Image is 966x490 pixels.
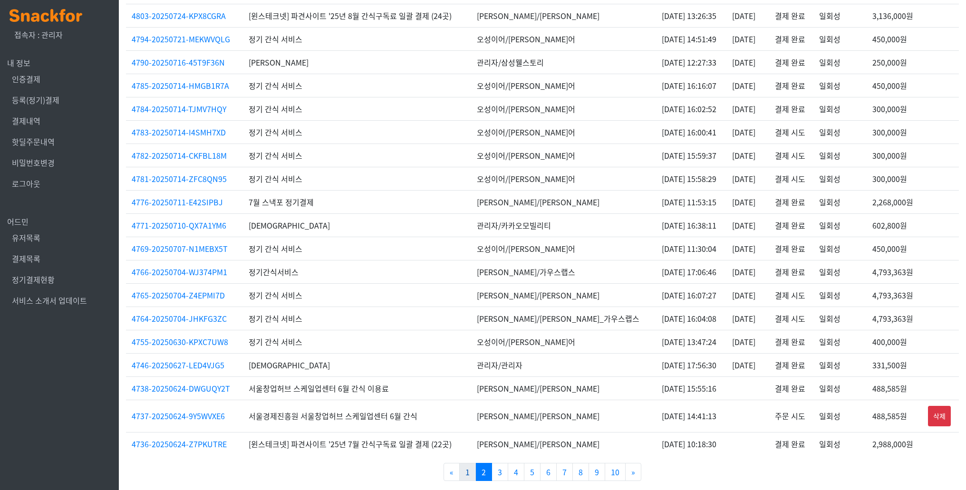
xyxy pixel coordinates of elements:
[726,97,769,120] td: [DATE]
[867,50,922,74] td: 250,000원
[12,136,55,147] a: 핫딜주문내역
[656,50,726,74] td: [DATE] 12:27:33
[813,376,867,400] td: 일회성
[726,4,769,27] td: [DATE]
[471,144,657,167] td: 오성이어/[PERSON_NAME]어
[14,29,63,40] span: 접속자 : 관리자
[12,274,55,285] a: 정기결제현황
[867,376,922,400] td: 488,585원
[726,237,769,260] td: [DATE]
[867,432,922,455] td: 2,988,000원
[132,243,228,254] a: 4769-20250707-N1MEBX5T
[243,167,471,190] td: 정기 간식 서비스
[471,260,657,283] td: [PERSON_NAME]/가우스랩스
[132,196,223,208] a: 4776-20250711-E42SIPBJ
[471,353,657,376] td: 관리자/관리자
[132,336,228,347] a: 4755-20250630-KPXC7UW8
[813,307,867,330] td: 일회성
[867,27,922,50] td: 450,000원
[867,307,922,330] td: 4,793,363원
[471,237,657,260] td: 오성이어/[PERSON_NAME]어
[243,307,471,330] td: 정기 간식 서비스
[12,115,40,126] a: 결제내역
[243,27,471,50] td: 정기 간식 서비스
[10,9,82,22] img: logo.png
[243,144,471,167] td: 정기 간식 서비스
[656,260,726,283] td: [DATE] 17:06:46
[769,353,814,376] td: 결제 완료
[12,94,59,106] a: 등록(정기)결제
[769,4,814,27] td: 결제 완료
[471,167,657,190] td: 오성이어/[PERSON_NAME]어
[12,178,40,189] a: 로그아웃
[243,260,471,283] td: 정기간식서비스
[656,167,726,190] td: [DATE] 15:58:29
[656,74,726,97] td: [DATE] 16:16:07
[769,330,814,353] td: 결제 완료
[813,330,867,353] td: 일회성
[813,400,867,432] td: 일회성
[769,400,814,432] td: 주문 시도
[126,463,959,481] nav: Page navigation example
[471,400,657,432] td: [PERSON_NAME]/[PERSON_NAME]
[769,307,814,330] td: 결제 시도
[132,438,227,450] a: 4736-20250624-Z7PKUTRE
[769,120,814,144] td: 결제 시도
[492,463,508,481] a: 3
[867,144,922,167] td: 300,000원
[572,463,589,481] a: 8
[726,50,769,74] td: [DATE]
[656,120,726,144] td: [DATE] 16:00:41
[726,283,769,307] td: [DATE]
[867,237,922,260] td: 450,000원
[132,33,230,45] a: 4794-20250721-MEKWVQLG
[132,150,227,161] a: 4782-20250714-CKFBL18M
[769,260,814,283] td: 결제 완료
[524,463,541,481] a: 5
[867,167,922,190] td: 300,000원
[813,167,867,190] td: 일회성
[471,213,657,237] td: 관리자/카카오모빌리티
[656,376,726,400] td: [DATE] 15:55:16
[243,4,471,27] td: [윈스테크넷] 파견사이트 '25년 8월 간식구독료 일괄 결제 (24곳)
[867,74,922,97] td: 450,000원
[813,190,867,213] td: 일회성
[7,57,30,68] span: 내 정보
[726,213,769,237] td: [DATE]
[656,432,726,455] td: [DATE] 10:18:30
[813,27,867,50] td: 일회성
[813,353,867,376] td: 일회성
[726,190,769,213] td: [DATE]
[471,330,657,353] td: 오성이어/[PERSON_NAME]어
[540,463,557,481] a: 6
[867,400,922,432] td: 488,585원
[867,4,922,27] td: 3,136,000원
[243,190,471,213] td: 7월 스낵포 정기결제
[769,190,814,213] td: 결제 완료
[471,432,657,455] td: [PERSON_NAME]/[PERSON_NAME]
[813,4,867,27] td: 일회성
[769,50,814,74] td: 결제 완료
[656,97,726,120] td: [DATE] 16:02:52
[243,74,471,97] td: 정기 간식 서비스
[132,173,227,184] a: 4781-20250714-ZFC8QN95
[769,144,814,167] td: 결제 시도
[243,97,471,120] td: 정기 간식 서비스
[243,400,471,432] td: 서울경제진흥원 서울창업허브 스케일업센터 6월 간식
[813,213,867,237] td: 일회성
[769,74,814,97] td: 결제 완료
[12,157,55,168] a: 비밀번호변경
[12,253,40,264] a: 결제목록
[7,216,29,227] span: 어드민
[726,74,769,97] td: [DATE]
[867,283,922,307] td: 4,793,363원
[769,237,814,260] td: 결제 완료
[726,120,769,144] td: [DATE]
[132,383,230,394] a: 4738-20250624-DWGUQY2T
[813,120,867,144] td: 일회성
[867,120,922,144] td: 300,000원
[471,4,657,27] td: [PERSON_NAME]/[PERSON_NAME]
[132,266,227,278] a: 4766-20250704-WJ374PM1
[132,220,226,231] a: 4771-20250710-QX7A1YM6
[813,283,867,307] td: 일회성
